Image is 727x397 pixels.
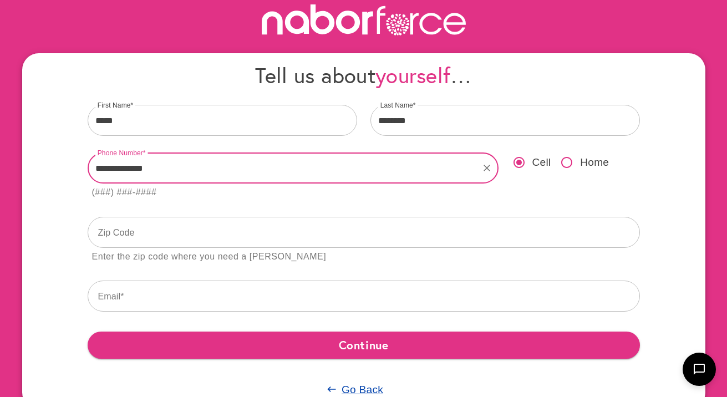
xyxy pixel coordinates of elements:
[375,61,450,89] span: yourself
[92,250,327,264] div: Enter the zip code where you need a [PERSON_NAME]
[532,155,551,171] span: Cell
[88,62,640,88] h4: Tell us about …
[88,332,640,358] button: Continue
[92,185,157,200] div: (###) ###-####
[342,384,383,395] u: Go Back
[580,155,609,171] span: Home
[96,335,631,355] span: Continue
